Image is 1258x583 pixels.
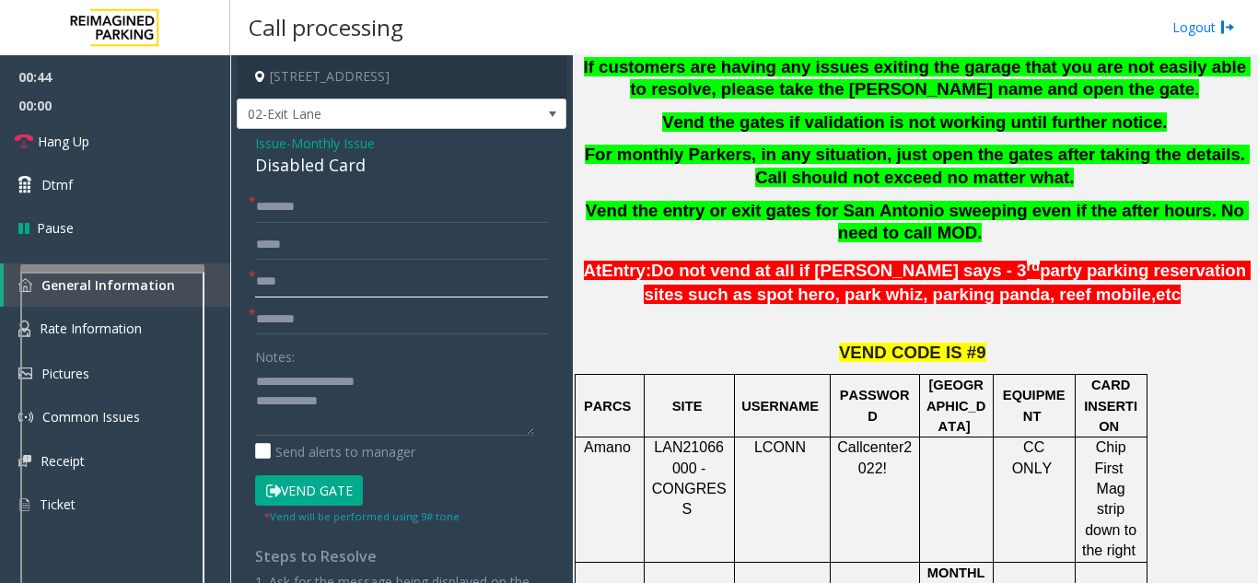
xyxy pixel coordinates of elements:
img: 'icon' [18,455,31,467]
b: Vend the gates if validation is not working until further notice. [662,112,1167,132]
label: Send alerts to manager [255,442,415,461]
b: Vend the entry or exit gates for San Antonio sweeping even if the after hours. No need to call MOD. [586,201,1249,243]
span: - [286,134,375,152]
span: Mag strip down to the right [1082,481,1141,558]
span: CC ONLY [1012,439,1053,475]
h4: Steps to Resolve [255,548,548,566]
span: Dtmf [41,175,73,194]
span: Monthly Issue [291,134,375,153]
div: Disabled Card [255,153,548,178]
span: Chip First [1094,439,1130,475]
span: VEND CODE IS #9 [839,343,986,362]
span: PARCS [584,399,631,414]
img: 'icon' [18,496,30,513]
span: SITE [672,399,703,414]
span: CARD INSERTION [1084,378,1137,434]
label: Notes: [255,341,295,367]
span: Pause [37,218,74,238]
h3: Call processing [239,5,413,50]
b: For monthly Parkers, in any situation, just open the gates after taking the details. Call should ... [585,145,1251,187]
button: Vend Gate [255,475,363,507]
small: Vend will be performed using 9# tone [264,509,460,523]
span: At [584,261,602,280]
img: 'icon' [18,321,30,337]
span: party parking reservation sites such as spot hero, park whiz, parking panda, reef mobile, [644,261,1251,304]
span: Do not vend at all if [PERSON_NAME] says - 3 [651,261,1026,280]
span: PASSWORD [840,388,910,423]
span: . [1194,79,1199,99]
span: etc [1156,285,1181,305]
span: Issue [255,134,286,153]
span: EQUIPMENT [1003,388,1066,423]
span: USERNAME [741,399,819,414]
span: LCONN [754,439,806,455]
span: If customers are having any issues exiting the garage that you are not easily able to resolve, pl... [584,57,1252,99]
h4: [STREET_ADDRESS] [237,55,566,99]
span: rd [1027,259,1041,274]
span: Amano [584,439,631,455]
span: Callcenter2022! [837,439,912,475]
img: 'icon' [18,278,32,292]
img: 'icon' [18,367,32,379]
span: 02-Exit Lane [238,99,500,129]
span: [GEOGRAPHIC_DATA] [926,378,985,434]
span: Hang Up [38,132,89,151]
img: 'icon' [18,410,33,425]
img: logout [1220,17,1235,37]
span: Entry: [601,261,651,280]
a: General Information [4,263,230,307]
a: Logout [1172,17,1235,37]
